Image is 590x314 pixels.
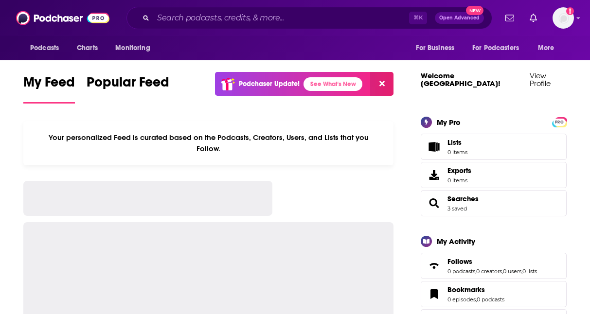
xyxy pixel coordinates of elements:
button: open menu [108,39,162,57]
a: Popular Feed [87,74,169,104]
span: Podcasts [30,41,59,55]
span: Lists [447,138,467,147]
span: Exports [447,166,471,175]
a: 0 episodes [447,296,476,303]
a: 0 users [503,268,521,275]
a: My Feed [23,74,75,104]
a: 0 creators [476,268,502,275]
span: Follows [421,253,567,279]
a: 0 podcasts [477,296,504,303]
span: For Business [416,41,454,55]
a: Welcome [GEOGRAPHIC_DATA]! [421,71,501,88]
span: , [502,268,503,275]
a: Exports [421,162,567,188]
div: Your personalized Feed is curated based on the Podcasts, Creators, Users, and Lists that you Follow. [23,121,393,165]
span: Bookmarks [447,285,485,294]
a: Show notifications dropdown [501,10,518,26]
span: My Feed [23,74,75,96]
span: , [476,296,477,303]
span: PRO [554,119,565,126]
div: My Activity [437,237,475,246]
span: ⌘ K [409,12,427,24]
div: Search podcasts, credits, & more... [126,7,492,29]
button: open menu [531,39,567,57]
span: , [475,268,476,275]
button: open menu [23,39,72,57]
span: 0 items [447,149,467,156]
span: Lists [447,138,462,147]
button: open menu [409,39,466,57]
img: User Profile [553,7,574,29]
a: Follows [424,259,444,273]
a: Searches [424,196,444,210]
span: , [521,268,522,275]
span: Monitoring [115,41,150,55]
img: Podchaser - Follow, Share and Rate Podcasts [16,9,109,27]
button: open menu [466,39,533,57]
p: Podchaser Update! [239,80,300,88]
a: View Profile [530,71,551,88]
span: Charts [77,41,98,55]
a: 3 saved [447,205,467,212]
a: Charts [71,39,104,57]
a: Bookmarks [447,285,504,294]
span: Logged in as dkcsports [553,7,574,29]
span: More [538,41,554,55]
span: Exports [424,168,444,182]
span: Popular Feed [87,74,169,96]
a: Show notifications dropdown [526,10,541,26]
span: Searches [421,190,567,216]
span: Open Advanced [439,16,480,20]
a: 0 lists [522,268,537,275]
button: Open AdvancedNew [435,12,484,24]
a: 0 podcasts [447,268,475,275]
input: Search podcasts, credits, & more... [153,10,409,26]
span: Bookmarks [421,281,567,307]
a: Lists [421,134,567,160]
a: Bookmarks [424,287,444,301]
a: PRO [554,118,565,125]
span: 0 items [447,177,471,184]
a: See What's New [304,77,362,91]
a: Follows [447,257,537,266]
span: For Podcasters [472,41,519,55]
span: New [466,6,483,15]
span: Follows [447,257,472,266]
a: Searches [447,194,479,203]
span: Lists [424,140,444,154]
svg: Add a profile image [566,7,574,15]
button: Show profile menu [553,7,574,29]
div: My Pro [437,118,461,127]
